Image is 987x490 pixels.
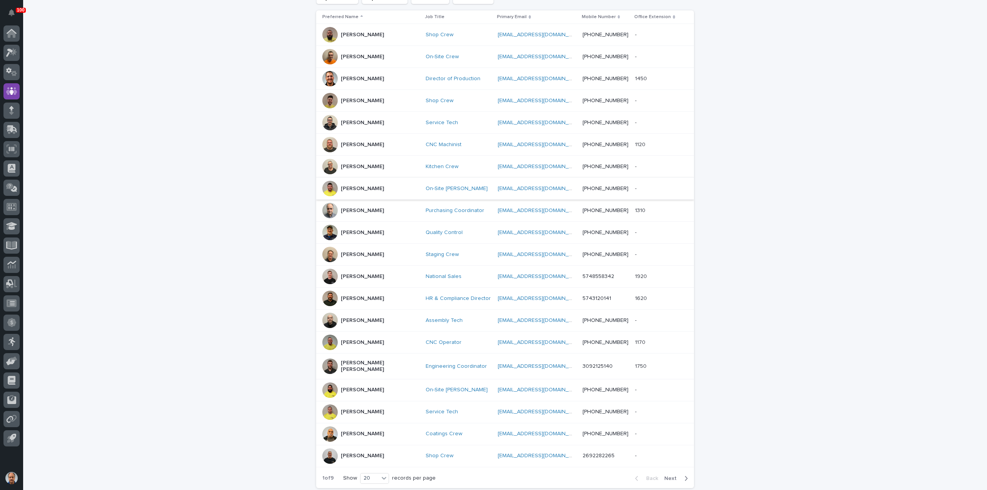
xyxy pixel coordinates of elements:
[316,401,694,423] tr: [PERSON_NAME]Service Tech [EMAIL_ADDRESS][DOMAIN_NAME] [PHONE_NUMBER]--
[316,222,694,244] tr: [PERSON_NAME]Quality Control [EMAIL_ADDRESS][DOMAIN_NAME] [PHONE_NUMBER]--
[498,409,585,414] a: [EMAIL_ADDRESS][DOMAIN_NAME]
[583,252,628,257] a: [PHONE_NUMBER]
[634,13,671,21] p: Office Extension
[360,474,379,482] div: 20
[583,98,628,103] a: [PHONE_NUMBER]
[635,451,638,459] p: -
[583,318,628,323] a: [PHONE_NUMBER]
[426,453,453,459] a: Shop Crew
[583,32,628,37] a: [PHONE_NUMBER]
[341,453,384,459] p: [PERSON_NAME]
[426,54,459,60] a: On-Site Crew
[661,475,694,482] button: Next
[583,387,628,392] a: [PHONE_NUMBER]
[3,470,20,486] button: users-avatar
[583,142,628,147] a: [PHONE_NUMBER]
[498,252,585,257] a: [EMAIL_ADDRESS][DOMAIN_NAME]
[498,164,585,169] a: [EMAIL_ADDRESS][DOMAIN_NAME]
[426,185,488,192] a: On-Site [PERSON_NAME]
[316,469,340,488] p: 1 of 9
[316,379,694,401] tr: [PERSON_NAME]On-Site [PERSON_NAME] [EMAIL_ADDRESS][DOMAIN_NAME] [PHONE_NUMBER]--
[426,120,458,126] a: Service Tech
[498,142,585,147] a: [EMAIL_ADDRESS][DOMAIN_NAME]
[635,118,638,126] p: -
[341,229,384,236] p: [PERSON_NAME]
[426,251,459,258] a: Staging Crew
[316,134,694,156] tr: [PERSON_NAME]CNC Machinist [EMAIL_ADDRESS][DOMAIN_NAME] [PHONE_NUMBER]11201120
[426,273,461,280] a: National Sales
[635,184,638,192] p: -
[635,206,647,214] p: 1310
[426,32,453,38] a: Shop Crew
[426,207,484,214] a: Purchasing Coordinator
[498,76,585,81] a: [EMAIL_ADDRESS][DOMAIN_NAME]
[426,295,491,302] a: HR & Compliance Director
[635,407,638,415] p: -
[316,332,694,354] tr: [PERSON_NAME]CNC Operator [EMAIL_ADDRESS][DOMAIN_NAME] [PHONE_NUMBER]11701170
[426,76,480,82] a: Director of Production
[10,9,20,22] div: Notifications100
[635,362,648,370] p: 1750
[498,274,585,279] a: [EMAIL_ADDRESS][DOMAIN_NAME]
[316,310,694,332] tr: [PERSON_NAME]Assembly Tech [EMAIL_ADDRESS][DOMAIN_NAME] [PHONE_NUMBER]--
[426,387,488,393] a: On-Site [PERSON_NAME]
[498,186,585,191] a: [EMAIL_ADDRESS][DOMAIN_NAME]
[341,317,384,324] p: [PERSON_NAME]
[498,318,585,323] a: [EMAIL_ADDRESS][DOMAIN_NAME]
[316,112,694,134] tr: [PERSON_NAME]Service Tech [EMAIL_ADDRESS][DOMAIN_NAME] [PHONE_NUMBER]--
[635,140,647,148] p: 1120
[426,163,458,170] a: Kitchen Crew
[316,288,694,310] tr: [PERSON_NAME]HR & Compliance Director [EMAIL_ADDRESS][DOMAIN_NAME] 574312014116201620
[583,208,628,213] a: [PHONE_NUMBER]
[498,340,585,345] a: [EMAIL_ADDRESS][DOMAIN_NAME]
[498,364,585,369] a: [EMAIL_ADDRESS][DOMAIN_NAME]
[635,162,638,170] p: -
[498,32,585,37] a: [EMAIL_ADDRESS][DOMAIN_NAME]
[583,230,628,235] a: [PHONE_NUMBER]
[426,317,463,324] a: Assembly Tech
[635,294,648,302] p: 1620
[583,453,615,458] a: 2692282265
[635,429,638,437] p: -
[426,141,461,148] a: CNC Machinist
[635,74,648,82] p: 1450
[341,251,384,258] p: [PERSON_NAME]
[635,52,638,60] p: -
[642,476,658,481] span: Back
[635,272,648,280] p: 1920
[635,228,638,236] p: -
[341,431,384,437] p: [PERSON_NAME]
[341,387,384,393] p: [PERSON_NAME]
[583,120,628,125] a: [PHONE_NUMBER]
[341,141,384,148] p: [PERSON_NAME]
[426,431,462,437] a: Coatings Crew
[426,339,461,346] a: CNC Operator
[426,229,463,236] a: Quality Control
[583,54,628,59] a: [PHONE_NUMBER]
[392,475,436,482] p: records per page
[498,387,585,392] a: [EMAIL_ADDRESS][DOMAIN_NAME]
[341,339,384,346] p: [PERSON_NAME]
[316,156,694,178] tr: [PERSON_NAME]Kitchen Crew [EMAIL_ADDRESS][DOMAIN_NAME] [PHONE_NUMBER]--
[341,360,418,373] p: [PERSON_NAME] [PERSON_NAME]
[635,96,638,104] p: -
[341,273,384,280] p: [PERSON_NAME]
[316,266,694,288] tr: [PERSON_NAME]National Sales [EMAIL_ADDRESS][DOMAIN_NAME] 574855834219201920
[583,409,628,414] a: [PHONE_NUMBER]
[341,76,384,82] p: [PERSON_NAME]
[316,354,694,379] tr: [PERSON_NAME] [PERSON_NAME]Engineering Coordinator [EMAIL_ADDRESS][DOMAIN_NAME] 309212514017501750
[629,475,661,482] button: Back
[426,98,453,104] a: Shop Crew
[343,475,357,482] p: Show
[635,316,638,324] p: -
[341,295,384,302] p: [PERSON_NAME]
[635,385,638,393] p: -
[426,409,458,415] a: Service Tech
[316,423,694,445] tr: [PERSON_NAME]Coatings Crew [EMAIL_ADDRESS][DOMAIN_NAME] [PHONE_NUMBER]--
[635,338,647,346] p: 1170
[583,76,628,81] a: [PHONE_NUMBER]
[664,476,681,481] span: Next
[635,30,638,38] p: -
[341,409,384,415] p: [PERSON_NAME]
[316,200,694,222] tr: [PERSON_NAME]Purchasing Coordinator [EMAIL_ADDRESS][DOMAIN_NAME] [PHONE_NUMBER]13101310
